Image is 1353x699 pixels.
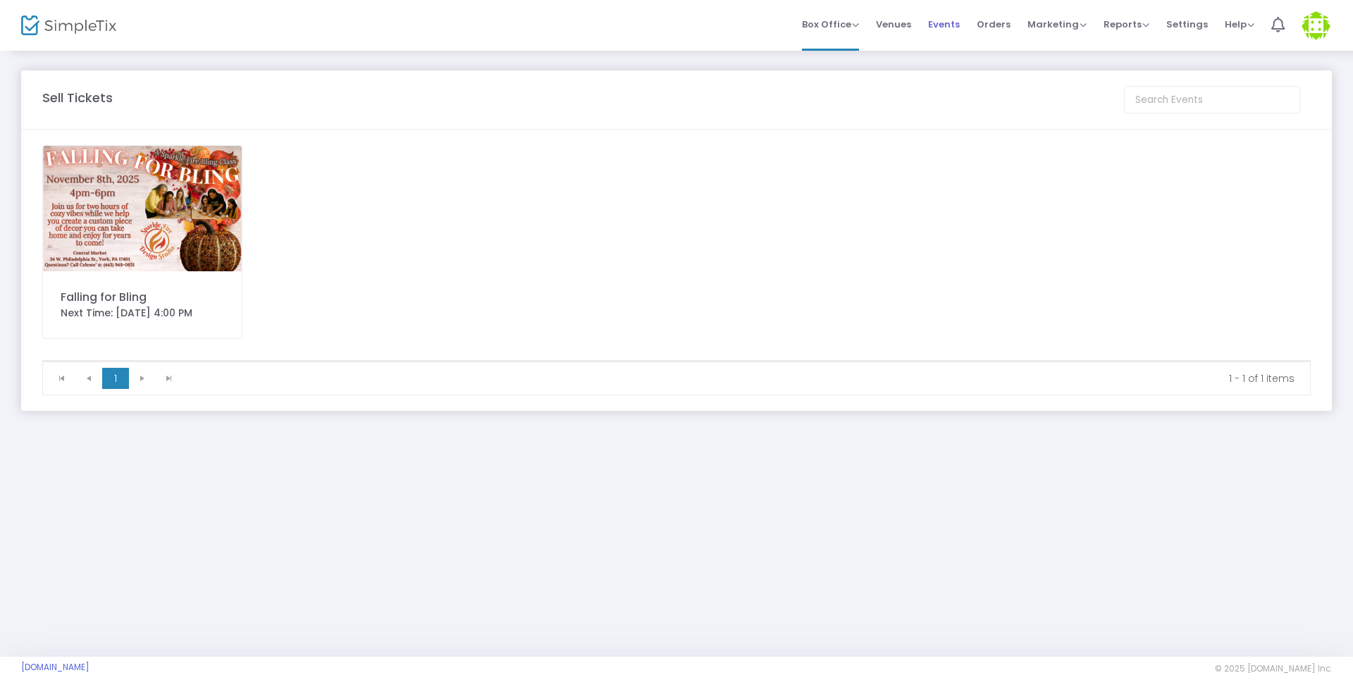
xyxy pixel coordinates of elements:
img: 638928818544947385Untitleddesign.png [43,146,242,271]
input: Search Events [1124,86,1300,113]
span: Reports [1104,18,1149,31]
div: Falling for Bling [61,289,224,306]
div: Next Time: [DATE] 4:00 PM [61,306,224,321]
span: Page 1 [102,368,129,389]
span: © 2025 [DOMAIN_NAME] Inc. [1215,663,1332,674]
span: Help [1225,18,1254,31]
span: Orders [977,6,1011,42]
span: Settings [1166,6,1208,42]
m-panel-title: Sell Tickets [42,88,113,107]
kendo-pager-info: 1 - 1 of 1 items [192,371,1295,385]
span: Events [928,6,960,42]
span: Box Office [802,18,859,31]
span: Venues [876,6,911,42]
a: [DOMAIN_NAME] [21,662,89,673]
span: Marketing [1027,18,1087,31]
